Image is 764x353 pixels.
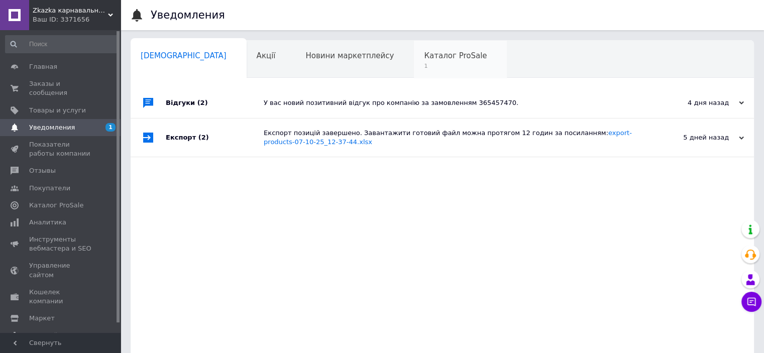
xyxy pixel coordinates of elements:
span: Кошелек компании [29,288,93,306]
div: Відгуки [166,88,264,118]
span: (2) [198,134,209,141]
span: [DEMOGRAPHIC_DATA] [141,51,227,60]
span: Акції [257,51,276,60]
span: Zkazka карнавальные костюмы для детей и взрослых, костюмы для аниматоров. [33,6,108,15]
span: Покупатели [29,184,70,193]
input: Поиск [5,35,119,53]
span: Уведомления [29,123,75,132]
span: Маркет [29,314,55,323]
span: Главная [29,62,57,71]
span: Товары и услуги [29,106,86,115]
div: Експорт позицій завершено. Завантажити готовий файл можна протягом 12 годин за посиланням: [264,129,643,147]
span: Аналитика [29,218,66,227]
div: 4 дня назад [643,98,744,107]
div: У вас новий позитивний відгук про компанію за замовленням 365457470. [264,98,643,107]
span: 1 [105,123,116,132]
span: Управление сайтом [29,261,93,279]
span: Каталог ProSale [29,201,83,210]
span: (2) [197,99,208,106]
span: Инструменты вебмастера и SEO [29,235,93,253]
span: Каталог ProSale [424,51,487,60]
span: Показатели работы компании [29,140,93,158]
span: 1 [424,62,487,70]
span: Настройки [29,331,66,340]
span: Новини маркетплейсу [305,51,394,60]
h1: Уведомления [151,9,225,21]
span: Заказы и сообщения [29,79,93,97]
span: Отзывы [29,166,56,175]
button: Чат с покупателем [741,292,761,312]
a: export-products-07-10-25_12-37-44.xlsx [264,129,632,146]
div: 5 дней назад [643,133,744,142]
div: Ваш ID: 3371656 [33,15,121,24]
div: Експорт [166,119,264,157]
